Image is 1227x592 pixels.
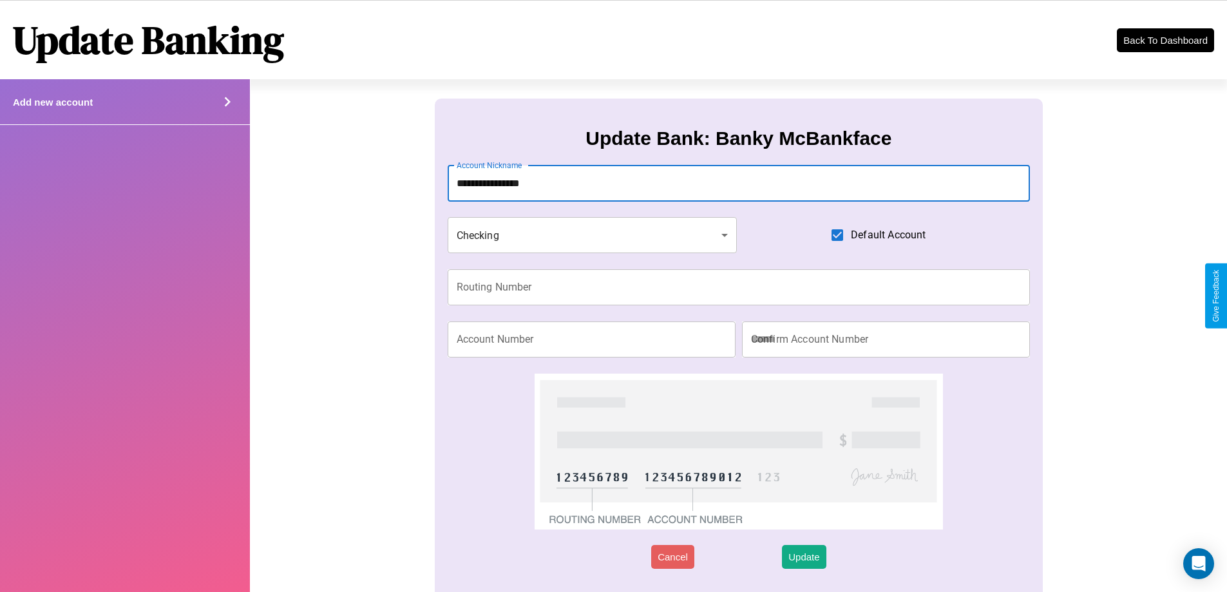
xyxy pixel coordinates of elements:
div: Open Intercom Messenger [1183,548,1214,579]
label: Account Nickname [457,160,522,171]
h1: Update Banking [13,14,284,66]
img: check [535,374,942,530]
button: Back To Dashboard [1117,28,1214,52]
div: Give Feedback [1212,270,1221,322]
span: Default Account [851,227,926,243]
div: Checking [448,217,737,253]
button: Cancel [651,545,694,569]
button: Update [782,545,826,569]
h3: Update Bank: Banky McBankface [585,128,891,149]
h4: Add new account [13,97,93,108]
